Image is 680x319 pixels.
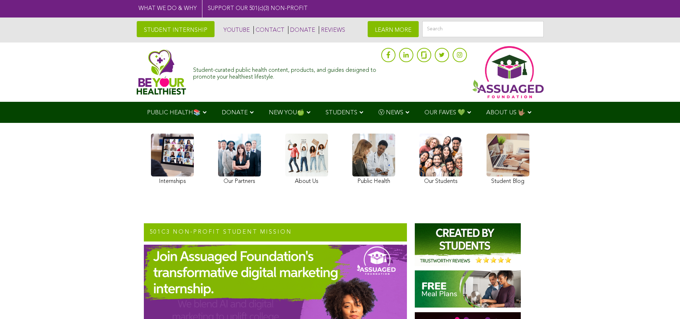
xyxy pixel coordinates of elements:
[288,26,315,34] a: DONATE
[644,285,680,319] iframe: Chat Widget
[144,223,407,242] h2: 501c3 NON-PROFIT STUDENT MISSION
[368,21,419,37] a: LEARN MORE
[421,51,426,59] img: glassdoor
[269,110,304,116] span: NEW YOU🍏
[193,64,377,81] div: Student-curated public health content, products, and guides designed to promote your healthiest l...
[137,49,186,95] img: Assuaged
[415,270,521,308] img: Homepage-Free-Meal-Plans-Assuaged
[422,21,544,37] input: Search
[137,102,544,123] div: Navigation Menu
[253,26,284,34] a: CONTACT
[222,26,250,34] a: YOUTUBE
[222,110,248,116] span: DONATE
[415,223,521,266] img: Assuaged-Foundation-Student-Internship-Opportunity-Reviews-Mission-GIPHY-2
[472,46,544,98] img: Assuaged App
[326,110,357,116] span: STUDENTS
[486,110,525,116] span: ABOUT US 🤟🏽
[137,21,215,37] a: STUDENT INTERNSHIP
[378,110,403,116] span: Ⓥ NEWS
[147,110,201,116] span: PUBLIC HEALTH📚
[424,110,465,116] span: OUR FAVES 💚
[319,26,345,34] a: REVIEWS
